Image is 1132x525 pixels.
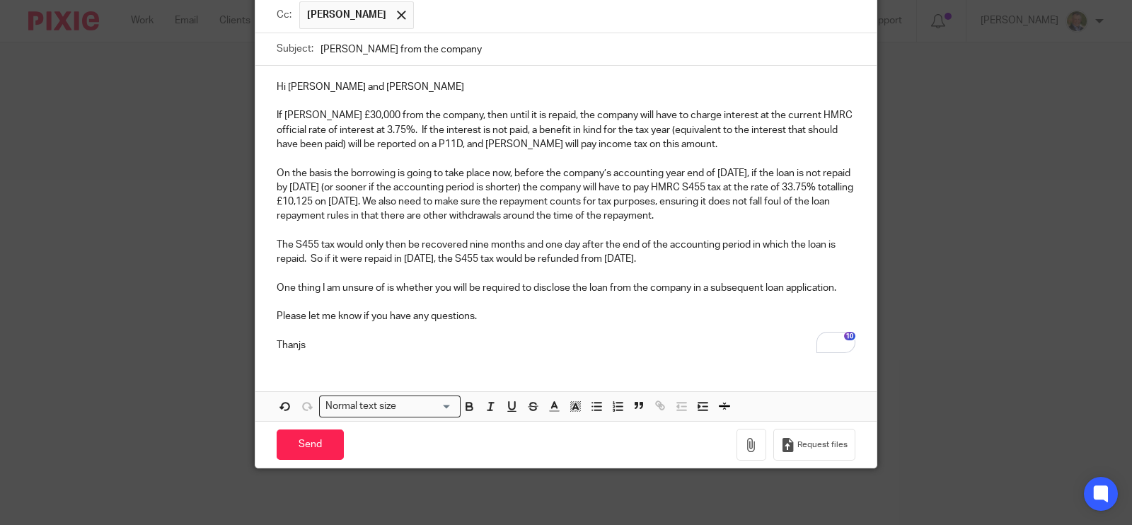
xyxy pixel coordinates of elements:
input: Send [277,429,344,460]
label: Cc: [277,8,292,22]
p: If [PERSON_NAME] £30,000 from the company, then until it is repaid, the company will have to char... [277,108,855,151]
p: The S455 tax would only then be recovered nine months and one day after the end of the accounting... [277,238,855,267]
span: [PERSON_NAME] [307,8,386,22]
button: Request files [773,429,855,461]
label: Subject: [277,42,313,56]
p: Hi [PERSON_NAME] and [PERSON_NAME] [277,80,855,94]
p: Thanjs [277,338,855,352]
div: Search for option [319,396,461,417]
p: One thing I am unsure of is whether you will be required to disclose the loan from the company in... [277,281,855,295]
div: To enrich screen reader interactions, please activate Accessibility in Grammarly extension settings [255,66,877,363]
span: Request files [797,439,848,451]
span: Normal text size [323,399,400,414]
p: On the basis the borrowing is going to take place now, before the company’s accounting year end o... [277,166,855,224]
p: Please let me know if you have any questions. [277,309,855,323]
input: Search for option [401,399,452,414]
